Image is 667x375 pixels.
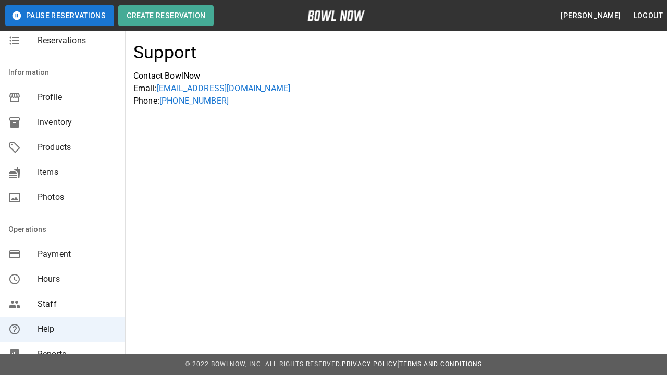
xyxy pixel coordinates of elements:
[118,5,214,26] button: Create Reservation
[629,6,667,26] button: Logout
[557,6,625,26] button: [PERSON_NAME]
[38,248,117,260] span: Payment
[342,360,397,368] a: Privacy Policy
[38,298,117,310] span: Staff
[38,273,117,285] span: Hours
[133,70,659,82] p: Contact BowlNow
[307,10,365,21] img: logo
[185,360,342,368] span: © 2022 BowlNow, Inc. All Rights Reserved.
[38,166,117,179] span: Items
[38,141,117,154] span: Products
[133,42,197,64] h4: Support
[38,91,117,104] span: Profile
[38,116,117,129] span: Inventory
[133,95,659,107] p: Phone:
[5,5,114,26] button: Pause Reservations
[399,360,482,368] a: Terms and Conditions
[157,83,290,93] a: [EMAIL_ADDRESS][DOMAIN_NAME]
[133,82,659,95] p: Email:
[38,191,117,204] span: Photos
[38,348,117,360] span: Reports
[38,323,117,335] span: Help
[38,34,117,47] span: Reservations
[159,96,229,106] a: [PHONE_NUMBER]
